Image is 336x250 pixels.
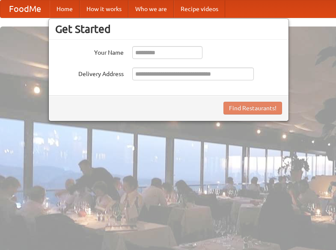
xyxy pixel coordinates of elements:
[55,68,124,78] label: Delivery Address
[223,102,282,115] button: Find Restaurants!
[50,0,80,18] a: Home
[128,0,174,18] a: Who we are
[55,46,124,57] label: Your Name
[0,0,50,18] a: FoodMe
[174,0,225,18] a: Recipe videos
[55,23,282,35] h3: Get Started
[80,0,128,18] a: How it works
